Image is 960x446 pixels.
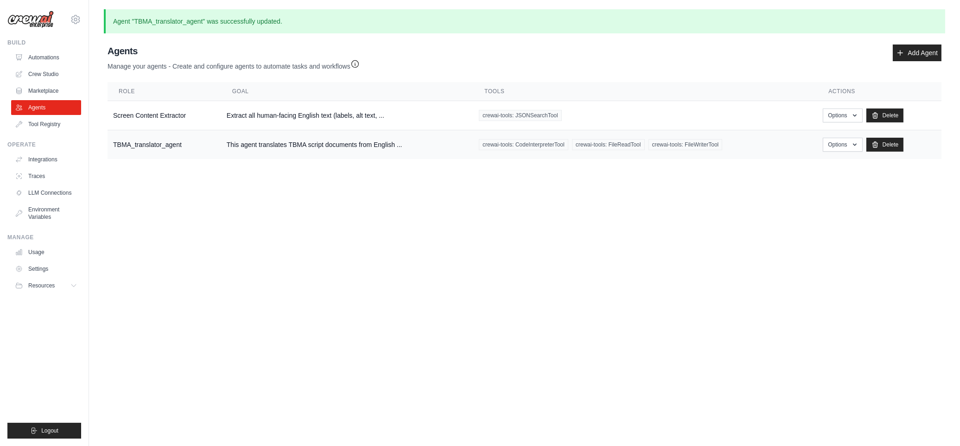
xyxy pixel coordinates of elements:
[104,9,945,33] p: Agent "TBMA_translator_agent" was successfully updated.
[11,100,81,115] a: Agents
[7,39,81,46] div: Build
[11,185,81,200] a: LLM Connections
[7,141,81,148] div: Operate
[11,67,81,82] a: Crew Studio
[572,139,645,150] span: crewai-tools: FileReadTool
[823,138,862,152] button: Options
[479,139,568,150] span: crewai-tools: CodeInterpreterTool
[108,57,360,71] p: Manage your agents - Create and configure agents to automate tasks and workflows
[221,130,473,159] td: This agent translates TBMA script documents from English ...
[11,245,81,260] a: Usage
[11,261,81,276] a: Settings
[7,11,54,28] img: Logo
[108,101,221,130] td: Screen Content Extractor
[7,423,81,439] button: Logout
[866,108,904,122] a: Delete
[11,202,81,224] a: Environment Variables
[473,82,817,101] th: Tools
[7,234,81,241] div: Manage
[221,82,473,101] th: Goal
[11,152,81,167] a: Integrations
[893,45,941,61] a: Add Agent
[479,110,562,121] span: crewai-tools: JSONSearchTool
[648,139,723,150] span: crewai-tools: FileWriterTool
[108,82,221,101] th: Role
[11,169,81,184] a: Traces
[108,130,221,159] td: TBMA_translator_agent
[11,83,81,98] a: Marketplace
[41,427,58,434] span: Logout
[108,45,360,57] h2: Agents
[817,82,941,101] th: Actions
[11,50,81,65] a: Automations
[11,117,81,132] a: Tool Registry
[823,108,862,122] button: Options
[866,138,904,152] a: Delete
[221,101,473,130] td: Extract all human-facing English text (labels, alt text, ...
[11,278,81,293] button: Resources
[28,282,55,289] span: Resources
